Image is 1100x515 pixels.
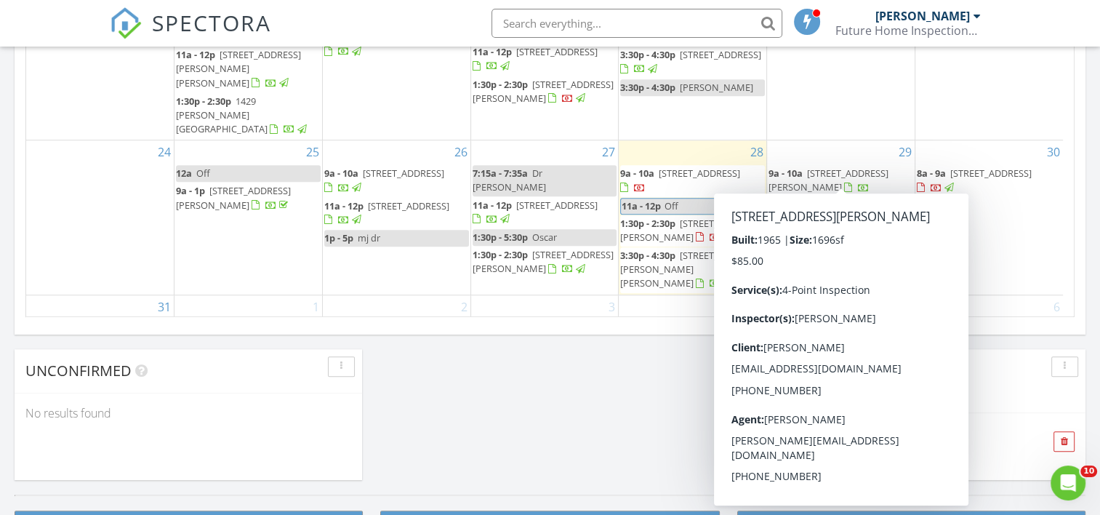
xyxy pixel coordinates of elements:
[754,295,766,319] a: Go to September 4, 2025
[749,383,840,402] button: All schedulers
[176,93,321,139] a: 1:30p - 2:30p 1429 [PERSON_NAME][GEOGRAPHIC_DATA]
[917,165,1061,196] a: 8a - 9a [STREET_ADDRESS]
[473,248,528,261] span: 1:30p - 2:30p
[768,167,803,180] span: 9a - 10a
[176,183,321,214] a: 9a - 1p [STREET_ADDRESS][PERSON_NAME]
[473,199,598,225] a: 11a - 12p [STREET_ADDRESS]
[620,217,761,244] span: [STREET_ADDRESS][PERSON_NAME]
[599,140,618,164] a: Go to August 27, 2025
[176,48,301,89] a: 11a - 12p [STREET_ADDRESS][PERSON_NAME][PERSON_NAME]
[749,420,1020,434] div: [DATE] 5:32 am
[303,140,322,164] a: Go to August 25, 2025
[473,78,614,105] a: 1:30p - 2:30p [STREET_ADDRESS][PERSON_NAME]
[176,184,205,197] span: 9a - 1p
[768,167,888,193] span: [STREET_ADDRESS][PERSON_NAME]
[176,95,268,135] span: 1429 [PERSON_NAME][GEOGRAPHIC_DATA]
[620,48,761,75] a: 3:30p - 4:30p [STREET_ADDRESS]
[620,247,765,293] a: 3:30p - 4:30p [STREET_ADDRESS][PERSON_NAME][PERSON_NAME]
[875,9,970,23] div: [PERSON_NAME]
[473,167,528,180] span: 7:15a - 7:35a
[324,167,444,193] a: 9a - 10a [STREET_ADDRESS]
[768,234,824,247] span: 3:30p - 4:30p
[620,167,654,180] span: 9a - 10a
[620,249,675,262] span: 3:30p - 4:30p
[174,140,323,295] td: Go to August 25, 2025
[324,167,358,180] span: 9a - 10a
[473,78,528,91] span: 1:30p - 2:30p
[470,140,619,295] td: Go to August 27, 2025
[110,7,142,39] img: The Best Home Inspection Software - Spectora
[458,295,470,319] a: Go to September 2, 2025
[322,295,470,343] td: Go to September 2, 2025
[767,140,915,295] td: Go to August 29, 2025
[473,78,614,105] span: [STREET_ADDRESS][PERSON_NAME]
[473,199,512,212] span: 11a - 12p
[473,167,546,193] span: Dr [PERSON_NAME]
[26,295,174,343] td: Go to August 31, 2025
[516,199,598,212] span: [STREET_ADDRESS]
[606,295,618,319] a: Go to September 3, 2025
[749,420,1020,463] a: [DATE] 5:32 am [PERSON_NAME] [STREET_ADDRESS]
[1080,466,1097,477] span: 10
[532,231,557,244] span: Oscar
[324,231,353,244] span: 1p - 5p
[358,231,380,244] span: mj dr
[620,165,765,196] a: 9a - 10a [STREET_ADDRESS]
[1051,466,1085,500] iframe: Intercom live chat
[26,140,174,295] td: Go to August 24, 2025
[152,7,271,38] span: SPECTORA
[155,140,174,164] a: Go to August 24, 2025
[324,199,449,226] a: 11a - 12p [STREET_ADDRESS]
[768,165,913,196] a: 9a - 10a [STREET_ADDRESS][PERSON_NAME]
[15,394,362,433] div: No results found
[620,249,761,290] span: [STREET_ADDRESS][PERSON_NAME][PERSON_NAME]
[155,295,174,319] a: Go to August 31, 2025
[768,234,910,261] a: 3:30p - 4:30p [STREET_ADDRESS][PERSON_NAME]
[473,248,614,275] span: [STREET_ADDRESS][PERSON_NAME]
[473,76,617,108] a: 1:30p - 2:30p [STREET_ADDRESS][PERSON_NAME]
[917,167,946,180] span: 8a - 9a
[324,199,364,212] span: 11a - 12p
[368,199,449,212] span: [STREET_ADDRESS]
[310,295,322,319] a: Go to September 1, 2025
[768,217,824,230] span: 3:30p - 4:30p
[835,23,981,38] div: Future Home Inspections Inc
[176,48,301,89] span: [STREET_ADDRESS][PERSON_NAME][PERSON_NAME]
[680,48,761,61] span: [STREET_ADDRESS]
[768,233,913,264] a: 3:30p - 4:30p [STREET_ADDRESS][PERSON_NAME]
[917,167,1032,193] a: 8a - 9a [STREET_ADDRESS]
[324,31,444,57] a: 9a - 10a [STREET_ADDRESS]
[768,167,888,193] a: 9a - 10a [STREET_ADDRESS][PERSON_NAME]
[950,167,1032,180] span: [STREET_ADDRESS]
[747,140,766,164] a: Go to August 28, 2025
[749,449,830,462] a: [STREET_ADDRESS]
[174,295,323,343] td: Go to September 1, 2025
[324,198,469,229] a: 11a - 12p [STREET_ADDRESS]
[620,81,675,94] span: 3:30p - 4:30p
[620,167,740,193] a: 9a - 10a [STREET_ADDRESS]
[828,217,910,230] span: [PHONE_NUMBER]
[25,361,132,380] span: Unconfirmed
[749,434,1020,448] div: [PERSON_NAME]
[196,167,210,180] span: Off
[620,217,675,230] span: 1:30p - 2:30p
[620,215,765,247] a: 1:30p - 2:30p [STREET_ADDRESS][PERSON_NAME]
[473,231,528,244] span: 1:30p - 5:30p
[1044,140,1063,164] a: Go to August 30, 2025
[470,295,619,343] td: Go to September 3, 2025
[473,197,617,228] a: 11a - 12p [STREET_ADDRESS]
[324,165,469,196] a: 9a - 10a [STREET_ADDRESS]
[1051,295,1063,319] a: Go to September 6, 2025
[749,361,889,380] span: Draft Inspections
[621,199,662,214] span: 11a - 12p
[620,48,675,61] span: 3:30p - 4:30p
[896,140,915,164] a: Go to August 29, 2025
[516,45,598,58] span: [STREET_ADDRESS]
[473,247,617,278] a: 1:30p - 2:30p [STREET_ADDRESS][PERSON_NAME]
[176,48,215,61] span: 11a - 12p
[915,295,1063,343] td: Go to September 6, 2025
[176,167,192,180] span: 12a
[915,140,1063,295] td: Go to August 30, 2025
[665,199,678,212] span: Off
[473,44,617,75] a: 11a - 12p [STREET_ADDRESS]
